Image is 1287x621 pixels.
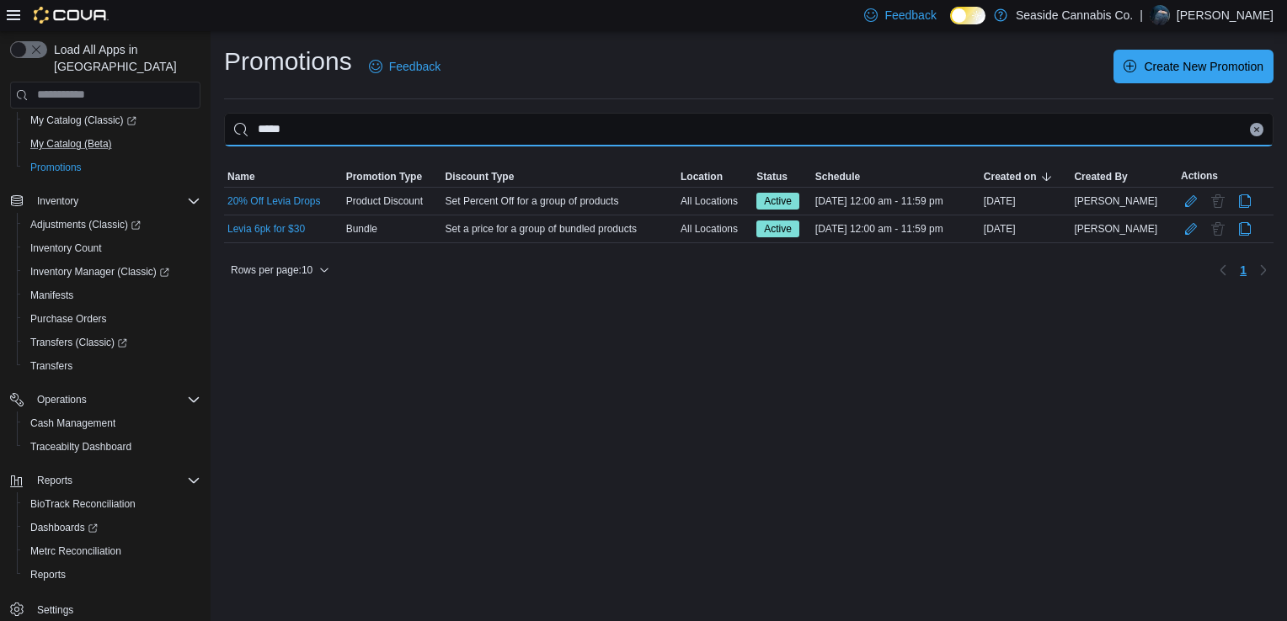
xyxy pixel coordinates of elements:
[1177,5,1274,25] p: [PERSON_NAME]
[30,598,200,619] span: Settings
[30,600,80,620] a: Settings
[24,494,200,514] span: BioTrack Reconciliation
[3,388,207,411] button: Operations
[756,193,799,210] span: Active
[37,194,78,208] span: Inventory
[17,435,207,459] button: Traceabilty Dashboard
[30,440,131,454] span: Traceabilty Dashboard
[756,220,799,237] span: Active
[681,194,738,208] span: All Locations
[47,41,200,75] span: Load All Apps in [GEOGRAPHIC_DATA]
[1144,58,1263,75] span: Create New Promotion
[30,417,115,430] span: Cash Management
[227,194,321,208] a: 20% Off Levia Drops
[30,191,85,211] button: Inventory
[17,236,207,260] button: Inventory Count
[3,597,207,621] button: Settings
[24,356,79,376] a: Transfers
[30,265,169,279] span: Inventory Manager (Classic)
[24,413,200,433] span: Cash Management
[24,565,200,585] span: Reports
[24,541,200,561] span: Metrc Reconciliation
[24,285,200,305] span: Manifests
[446,170,515,183] span: Discount Type
[37,603,73,617] span: Settings
[24,413,122,433] a: Cash Management
[1181,169,1218,183] span: Actions
[24,332,200,353] span: Transfers (Classic)
[24,437,200,457] span: Traceabilty Dashboard
[24,309,114,329] a: Purchase Orders
[1208,191,1228,211] button: Delete Promotion
[24,262,200,282] span: Inventory Manager (Classic)
[30,390,93,410] button: Operations
[17,156,207,179] button: Promotions
[30,289,73,302] span: Manifests
[17,539,207,563] button: Metrc Reconciliation
[764,194,792,209] span: Active
[24,110,200,130] span: My Catalog (Classic)
[24,134,119,154] a: My Catalog (Beta)
[362,50,447,83] a: Feedback
[30,191,200,211] span: Inventory
[30,161,82,174] span: Promotions
[815,194,943,208] span: [DATE] 12:00 am - 11:59 pm
[753,167,812,187] button: Status
[1235,191,1255,211] button: Clone Promotion
[24,517,200,538] span: Dashboards
[30,470,79,491] button: Reports
[1074,194,1157,208] span: [PERSON_NAME]
[17,213,207,236] a: Adjustments (Classic)
[950,7,985,24] input: Dark Mode
[346,194,423,208] span: Product Discount
[980,219,1071,239] div: [DATE]
[34,7,109,24] img: Cova
[224,113,1274,146] input: This is a search bar. As you type, the results lower in the page will automatically filter.
[677,167,753,187] button: Location
[30,521,98,534] span: Dashboards
[17,411,207,435] button: Cash Management
[224,167,343,187] button: Name
[24,262,176,282] a: Inventory Manager (Classic)
[442,167,677,187] button: Discount Type
[231,263,312,277] span: Rows per page : 10
[1150,5,1170,25] div: Ryan Friend
[24,332,134,353] a: Transfers (Classic)
[815,170,860,183] span: Schedule
[1233,257,1253,284] button: Page 1 of 1
[343,167,442,187] button: Promotion Type
[346,222,377,236] span: Bundle
[442,219,677,239] div: Set a price for a group of bundled products
[1253,260,1274,280] button: Next page
[30,114,136,127] span: My Catalog (Classic)
[30,241,102,255] span: Inventory Count
[30,544,121,558] span: Metrc Reconciliation
[227,170,255,183] span: Name
[812,167,980,187] button: Schedule
[24,238,200,258] span: Inventory Count
[24,215,147,235] a: Adjustments (Classic)
[37,393,87,406] span: Operations
[24,494,142,514] a: BioTrack Reconciliation
[1181,191,1201,211] button: Edit Promotion
[24,238,109,258] a: Inventory Count
[224,260,336,280] button: Rows per page:10
[30,336,127,349] span: Transfers (Classic)
[1240,262,1247,279] span: 1
[17,516,207,539] a: Dashboards
[681,222,738,236] span: All Locations
[1208,219,1228,239] button: Delete Promotion
[389,58,441,75] span: Feedback
[756,170,788,183] span: Status
[30,312,107,326] span: Purchase Orders
[17,284,207,307] button: Manifests
[17,307,207,331] button: Purchase Orders
[17,563,207,586] button: Reports
[980,191,1071,211] div: [DATE]
[3,189,207,213] button: Inventory
[24,134,200,154] span: My Catalog (Beta)
[30,470,200,491] span: Reports
[764,221,792,236] span: Active
[227,222,305,236] a: Levia 6pk for $30
[30,218,141,231] span: Adjustments (Classic)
